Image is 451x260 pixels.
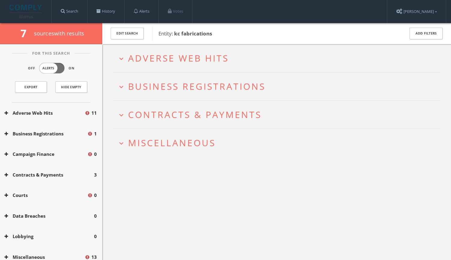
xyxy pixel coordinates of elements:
[94,213,97,219] span: 0
[128,137,216,149] span: Miscellaneous
[158,30,212,37] span: Entity:
[15,81,47,93] a: Export
[69,66,75,71] span: On
[117,55,125,63] i: expand_more
[5,213,94,219] button: Data Breaches
[117,110,440,119] button: expand_moreContracts & Payments
[117,83,125,91] i: expand_more
[94,151,97,158] span: 0
[94,233,97,240] span: 0
[9,5,43,18] img: illumis
[28,66,35,71] span: Off
[128,80,265,92] span: Business Registrations
[117,111,125,119] i: expand_more
[128,108,262,121] span: Contracts & Payments
[5,110,84,116] button: Adverse Web Hits
[117,139,125,147] i: expand_more
[94,192,97,199] span: 0
[94,171,97,178] span: 3
[117,81,440,91] button: expand_moreBusiness Registrations
[111,28,144,39] button: Edit Search
[20,26,32,40] span: 7
[34,30,84,37] span: source s with results
[128,52,229,64] span: Adverse Web Hits
[28,50,75,56] span: For This Search
[91,110,97,116] span: 11
[5,171,94,178] button: Contracts & Payments
[5,192,87,199] button: Courts
[94,130,97,137] span: 1
[5,130,87,137] button: Business Registrations
[55,81,87,93] button: Hide Empty
[5,151,87,158] button: Campaign Finance
[410,28,443,39] button: Add Filters
[5,233,94,240] button: Lobbying
[117,53,440,63] button: expand_moreAdverse Web Hits
[117,138,440,148] button: expand_moreMiscellaneous
[174,30,212,37] b: kc fabrications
